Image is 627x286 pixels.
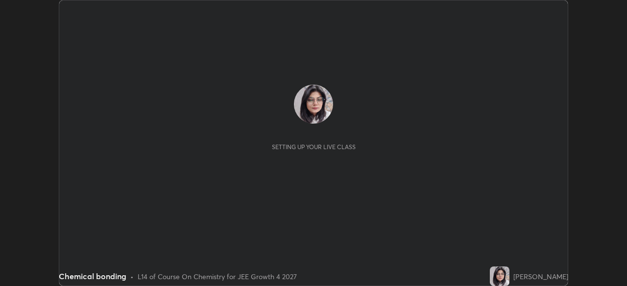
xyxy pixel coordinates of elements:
div: • [130,271,134,282]
div: Setting up your live class [272,143,356,151]
div: [PERSON_NAME] [513,271,568,282]
div: Chemical bonding [59,270,126,282]
img: e1dd08db89924fdf9fb4dedfba36421f.jpg [294,85,333,124]
div: L14 of Course On Chemistry for JEE Growth 4 2027 [138,271,297,282]
img: e1dd08db89924fdf9fb4dedfba36421f.jpg [490,266,509,286]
